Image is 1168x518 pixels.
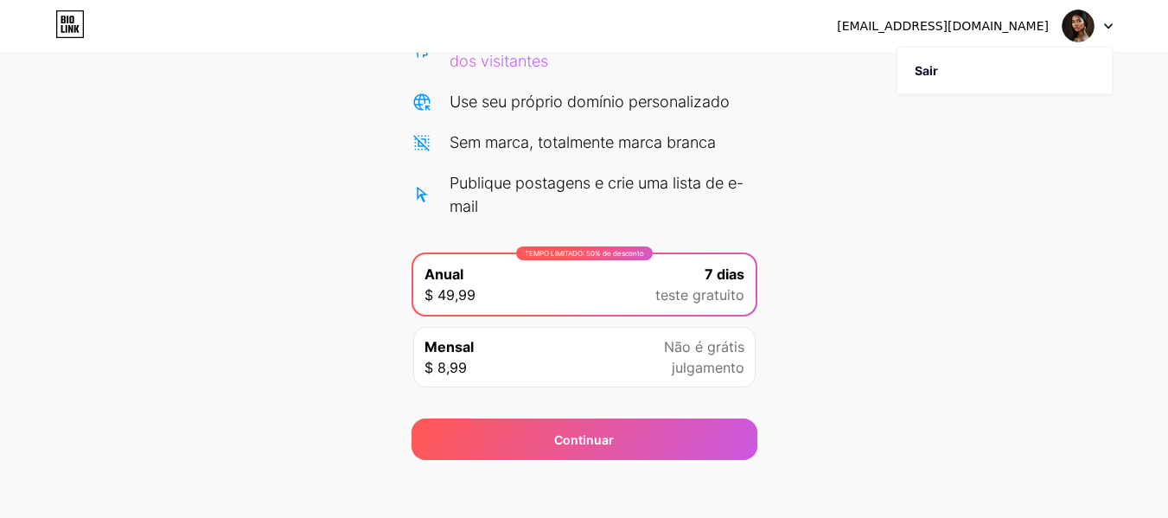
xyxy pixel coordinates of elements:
font: teste gratuito [655,286,744,304]
font: Sair [915,63,938,78]
font: TEMPO LIMITADO: 50% de desconto [525,249,644,258]
font: $ 8,99 [424,359,467,376]
font: julgamento [672,359,744,376]
font: Publique postagens e crie uma lista de e-mail [450,174,744,215]
font: 7 dias [705,265,744,283]
font: $ 49,99 [424,286,475,304]
font: Use seu próprio domínio personalizado [450,93,730,111]
font: Continuar [554,432,614,447]
font: [EMAIL_ADDRESS][DOMAIN_NAME] [837,19,1049,33]
font: Não é grátis [664,338,744,355]
font: Mensal [424,338,474,355]
font: Sem marca, totalmente marca branca [450,133,716,151]
font: Anual [424,265,463,283]
img: fogo de ella [1062,10,1095,42]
